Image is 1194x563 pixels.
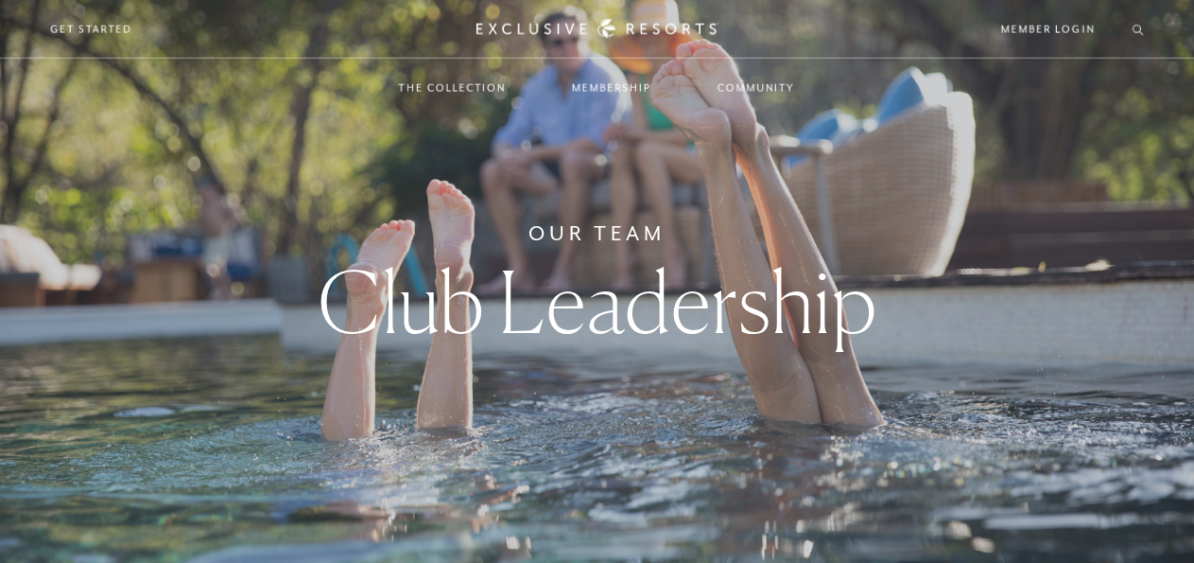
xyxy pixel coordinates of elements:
h6: Our Team [528,219,666,249]
a: Membership [553,61,670,115]
h1: Club Leadership [318,259,877,344]
a: Community [699,61,814,115]
a: Get Started [50,21,132,38]
a: The Collection [380,61,525,115]
a: Member Login [1001,21,1095,38]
